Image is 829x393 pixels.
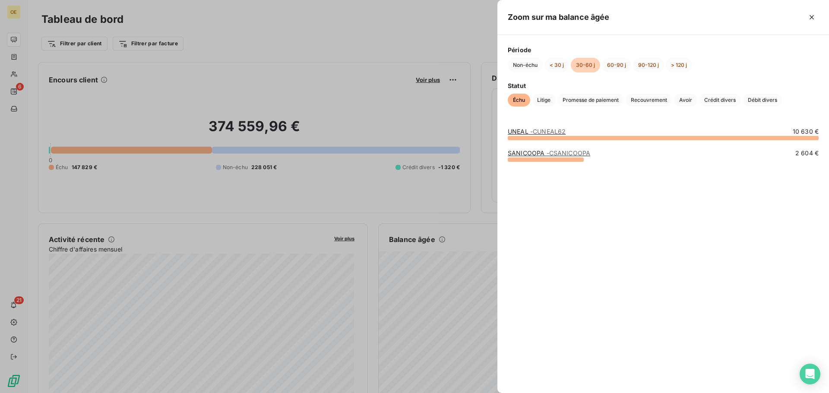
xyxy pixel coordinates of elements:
button: Promesse de paiement [557,94,624,107]
button: 30-60 j [571,58,600,72]
button: Crédit divers [699,94,741,107]
span: Statut [508,81,819,90]
button: > 120 j [666,58,692,72]
div: Open Intercom Messenger [800,364,820,384]
button: 60-90 j [602,58,631,72]
button: Échu [508,94,530,107]
button: Recouvrement [626,94,672,107]
button: 90-120 j [633,58,664,72]
span: - CSANICOOPA [547,149,591,157]
span: Période [508,45,819,54]
span: 2 604 € [795,149,819,157]
button: Débit divers [743,94,782,107]
a: SANICOOPA [508,149,590,157]
a: UNEAL [508,128,566,135]
button: < 30 j [544,58,569,72]
button: Avoir [674,94,697,107]
span: - CUNEAL62 [530,128,566,135]
h5: Zoom sur ma balance âgée [508,11,610,23]
button: Litige [532,94,556,107]
span: 10 630 € [793,127,819,136]
button: Non-échu [508,58,543,72]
